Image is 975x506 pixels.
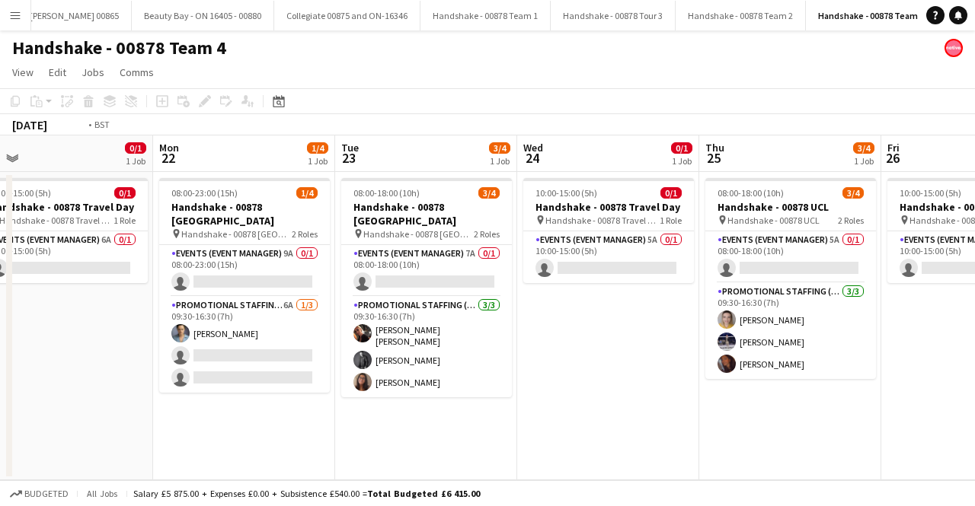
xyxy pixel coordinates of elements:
[12,117,47,132] div: [DATE]
[274,1,420,30] button: Collegiate 00875 and ON-16346
[18,1,132,30] button: [PERSON_NAME] 00865
[6,62,40,82] a: View
[806,1,937,30] button: Handshake - 00878 Team 4
[132,1,274,30] button: Beauty Bay - ON 16405 - 00880
[75,62,110,82] a: Jobs
[12,65,34,79] span: View
[94,119,110,130] div: BST
[945,39,963,57] app-user-avatar: native Staffing
[133,488,480,499] div: Salary £5 875.00 + Expenses £0.00 + Subsistence £540.00 =
[676,1,806,30] button: Handshake - 00878 Team 2
[8,485,71,502] button: Budgeted
[367,488,480,499] span: Total Budgeted £6 415.00
[82,65,104,79] span: Jobs
[49,65,66,79] span: Edit
[12,37,226,59] h1: Handshake - 00878 Team 4
[551,1,676,30] button: Handshake - 00878 Tour 3
[120,65,154,79] span: Comms
[84,488,120,499] span: All jobs
[113,62,160,82] a: Comms
[24,488,69,499] span: Budgeted
[43,62,72,82] a: Edit
[420,1,551,30] button: Handshake - 00878 Team 1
